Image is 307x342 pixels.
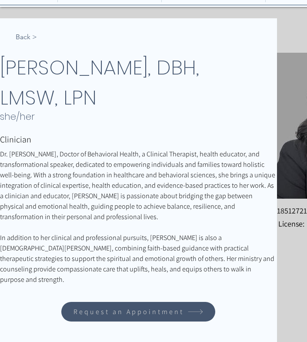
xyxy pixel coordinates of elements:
[61,302,215,322] a: Request an Appointment
[278,219,304,229] span: License:
[279,249,302,273] img: Psychology Today Profile Link
[73,307,184,316] span: Request an Appointment
[16,32,37,42] span: < Back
